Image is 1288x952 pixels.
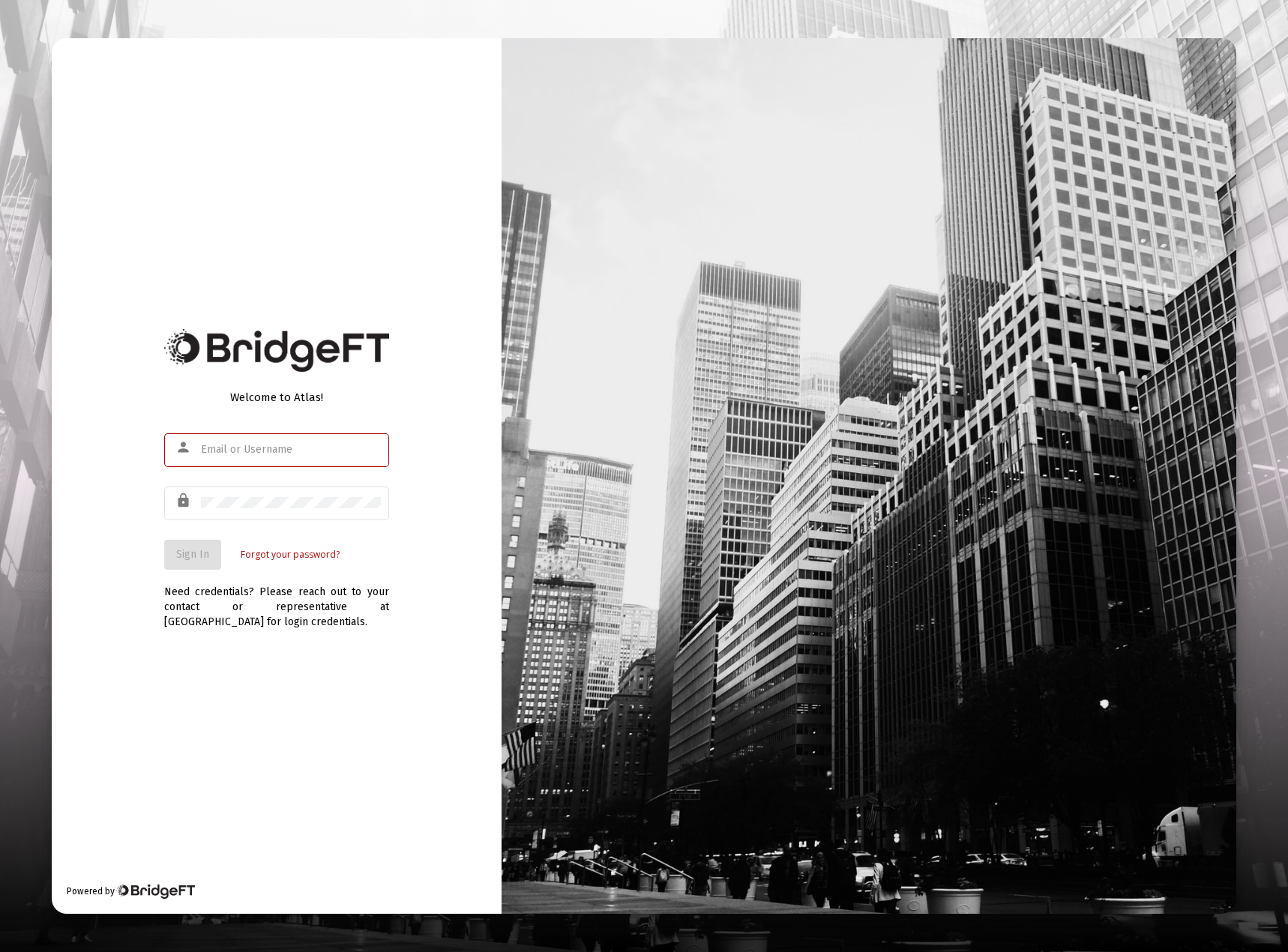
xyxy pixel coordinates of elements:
[164,540,221,570] button: Sign In
[175,492,193,510] mat-icon: lock
[201,444,381,456] input: Email or Username
[116,884,195,899] img: Bridge Financial Technology Logo
[164,329,389,372] img: Bridge Financial Technology Logo
[175,439,193,457] mat-icon: person
[176,548,209,561] span: Sign In
[164,570,389,630] div: Need credentials? Please reach out to your contact or representative at [GEOGRAPHIC_DATA] for log...
[67,884,195,899] div: Powered by
[241,547,340,562] a: Forgot your password?
[164,390,389,405] div: Welcome to Atlas!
